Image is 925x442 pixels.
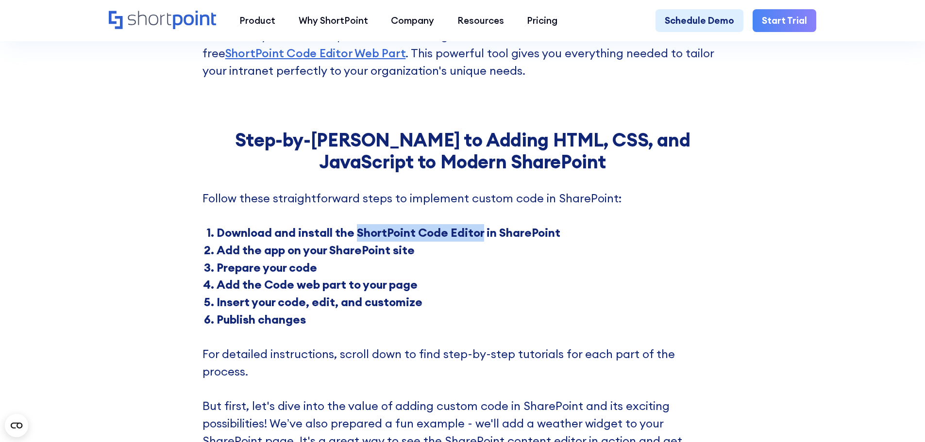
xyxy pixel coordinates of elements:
iframe: Chat Widget [750,329,925,442]
li: Add the Code web part to your page [217,276,723,294]
a: Company [379,9,446,33]
div: Pricing [527,14,557,28]
li: Prepare your code [217,259,723,277]
li: Add the app on your SharePoint site [217,242,723,259]
div: Company [391,14,434,28]
li: Download and install the ShortPoint Code Editor in SharePoint [217,224,723,242]
a: Pricing [516,9,570,33]
a: Product [228,9,287,33]
div: Resources [457,14,504,28]
li: Publish changes [217,311,723,328]
p: Follow these straightforward steps to implement custom code in SharePoint: ‍ [202,190,723,224]
div: Why ShortPoint [299,14,368,28]
strong: Step-by-[PERSON_NAME] to Adding HTML, CSS, and JavaScript to Modern SharePoint [235,128,690,173]
li: Insert your code, edit, and customize [217,294,723,311]
a: Why ShortPoint [287,9,380,33]
a: Home [109,11,216,31]
button: Open CMP widget [5,414,28,437]
a: Start Trial [753,9,816,33]
div: Product [239,14,275,28]
a: Schedule Demo [656,9,743,33]
a: Resources [446,9,516,33]
a: ShortPoint Code Editor Web Part [225,46,406,60]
